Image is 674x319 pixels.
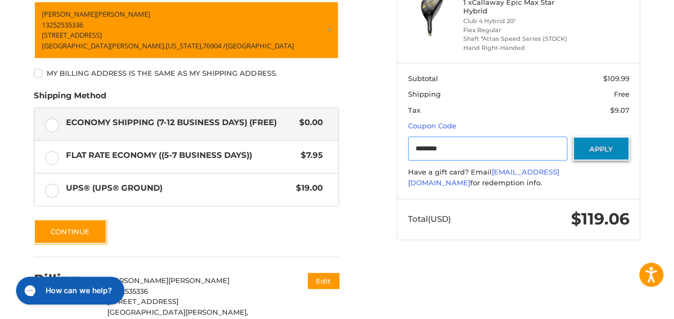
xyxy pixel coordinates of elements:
[96,9,150,19] span: [PERSON_NAME]
[107,276,168,285] span: [PERSON_NAME]
[34,219,107,244] button: Continue
[408,136,568,161] input: Gift Certificate or Coupon Code
[571,209,629,229] span: $119.06
[66,149,296,162] span: Flat Rate Economy ((5-7 Business Days))
[107,297,179,306] span: [STREET_ADDRESS]
[308,273,339,288] button: Edit
[42,20,83,30] span: 13252535336
[291,182,323,194] span: $19.00
[463,34,572,44] li: Shaft *Attas Speed Series (STOCK)
[408,90,441,98] span: Shipping
[166,41,203,50] span: [US_STATE],
[408,167,629,188] div: Have a gift card? Email for redemption info.
[34,271,97,288] h2: Billing
[463,44,572,53] li: Hand Right-Handed
[610,106,629,114] span: $9.07
[42,41,166,50] span: [GEOGRAPHIC_DATA][PERSON_NAME],
[34,90,106,107] legend: Shipping Method
[295,149,323,162] span: $7.95
[408,106,420,114] span: Tax
[66,117,294,129] span: Economy Shipping (7-12 Business Days) (Free)
[408,121,456,130] a: Coupon Code
[573,136,629,161] button: Apply
[408,74,438,83] span: Subtotal
[463,17,572,26] li: Club 4 Hybrid 20°
[408,168,559,187] a: [EMAIL_ADDRESS][DOMAIN_NAME]
[11,273,128,308] iframe: Gorgias live chat messenger
[294,117,323,129] span: $0.00
[66,182,291,194] span: UPS® (UPS® Ground)
[34,1,339,59] a: Enter or select a different address
[107,308,248,316] span: [GEOGRAPHIC_DATA][PERSON_NAME],
[463,26,572,35] li: Flex Regular
[168,276,229,285] span: [PERSON_NAME]
[34,69,339,77] label: My billing address is the same as my shipping address.
[614,90,629,98] span: Free
[42,9,96,19] span: [PERSON_NAME]
[408,214,451,224] span: Total (USD)
[226,41,294,50] span: [GEOGRAPHIC_DATA]
[603,74,629,83] span: $109.99
[203,41,226,50] span: 76904 /
[42,30,102,40] span: [STREET_ADDRESS]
